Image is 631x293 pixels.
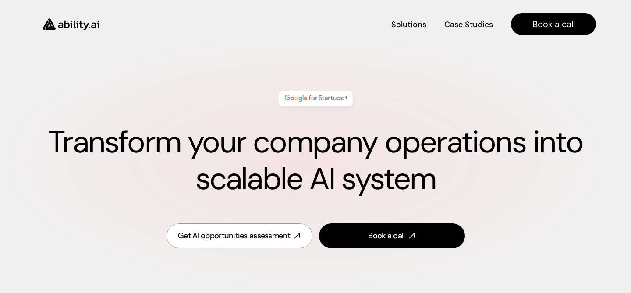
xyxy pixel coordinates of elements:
[319,223,465,248] a: Book a call
[511,13,596,35] a: Book a call
[532,18,575,30] h4: Book a call
[391,19,426,30] h4: Solutions
[167,223,312,248] a: Get AI opportunities assessment
[35,124,596,198] h1: Transform your company operations into scalable AI system
[391,17,426,32] a: Solutions
[178,230,290,241] div: Get AI opportunities assessment
[444,17,493,32] a: Case Studies
[111,13,596,35] nav: Main navigation
[444,19,493,30] h4: Case Studies
[368,230,404,241] div: Book a call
